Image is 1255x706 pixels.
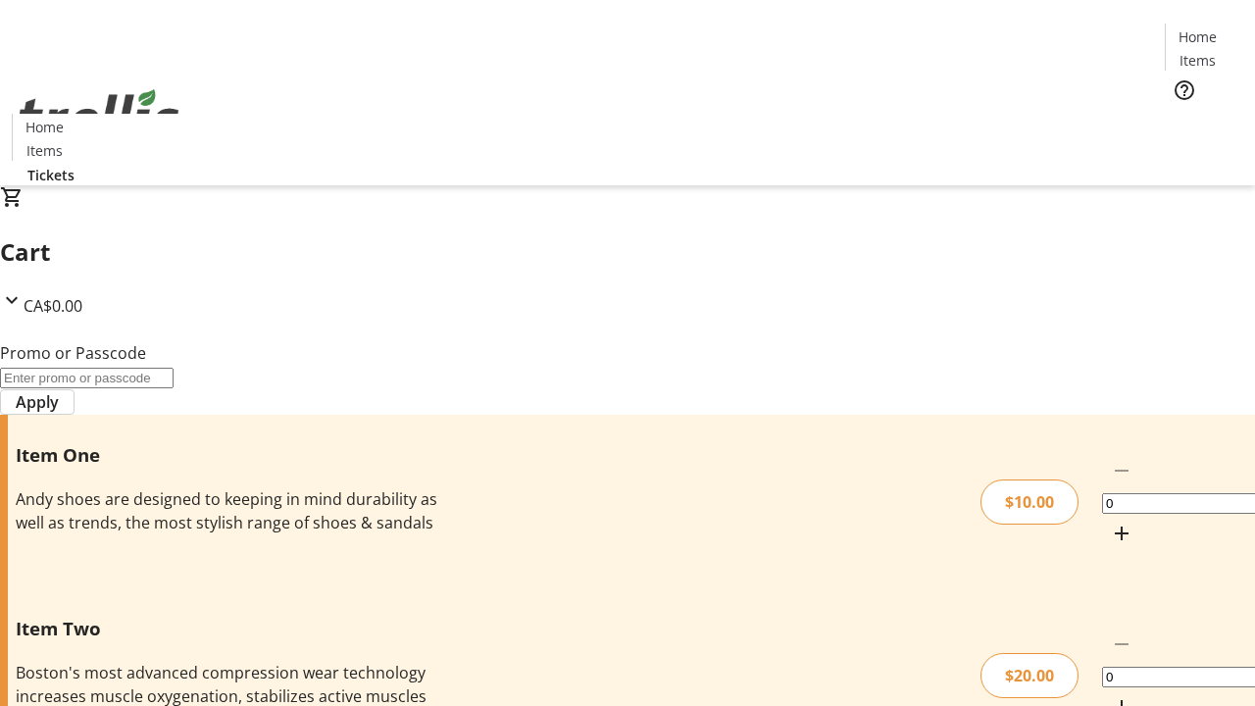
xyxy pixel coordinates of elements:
span: Apply [16,390,59,414]
div: $10.00 [980,479,1079,525]
h3: Item Two [16,615,444,642]
button: Increment by one [1102,514,1141,553]
img: Orient E2E Organization UZ4tP1Dm5l's Logo [12,68,186,166]
a: Tickets [1165,114,1243,134]
span: Items [26,140,63,161]
span: Tickets [27,165,75,185]
h3: Item One [16,441,444,469]
button: Help [1165,71,1204,110]
a: Items [1166,50,1229,71]
span: Home [1179,26,1217,47]
div: $20.00 [980,653,1079,698]
a: Home [1166,26,1229,47]
div: Andy shoes are designed to keeping in mind durability as well as trends, the most stylish range o... [16,487,444,534]
a: Home [13,117,75,137]
span: Tickets [1180,114,1228,134]
a: Items [13,140,75,161]
span: Items [1180,50,1216,71]
span: Home [25,117,64,137]
a: Tickets [12,165,90,185]
span: CA$0.00 [24,295,82,317]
